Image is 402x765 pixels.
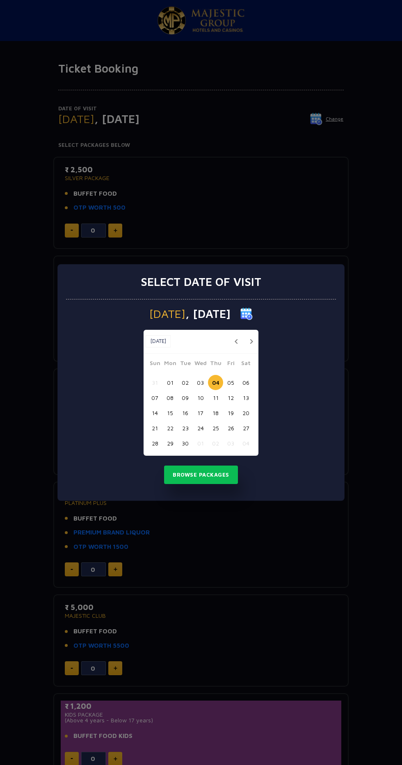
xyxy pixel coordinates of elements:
[223,405,238,420] button: 19
[162,436,178,451] button: 29
[149,308,185,320] span: [DATE]
[193,375,208,390] button: 03
[208,390,223,405] button: 11
[162,359,178,370] span: Mon
[146,335,171,347] button: [DATE]
[193,359,208,370] span: Wed
[178,420,193,436] button: 23
[178,375,193,390] button: 02
[178,405,193,420] button: 16
[240,308,253,320] img: calender icon
[178,359,193,370] span: Tue
[238,375,254,390] button: 06
[147,359,162,370] span: Sun
[238,436,254,451] button: 04
[193,405,208,420] button: 17
[185,308,231,320] span: , [DATE]
[162,375,178,390] button: 01
[238,390,254,405] button: 13
[223,375,238,390] button: 05
[238,359,254,370] span: Sat
[147,375,162,390] button: 31
[208,359,223,370] span: Thu
[193,390,208,405] button: 10
[147,405,162,420] button: 14
[238,405,254,420] button: 20
[223,436,238,451] button: 03
[147,420,162,436] button: 21
[193,420,208,436] button: 24
[223,390,238,405] button: 12
[164,466,238,484] button: Browse Packages
[147,390,162,405] button: 07
[208,436,223,451] button: 02
[162,390,178,405] button: 08
[208,405,223,420] button: 18
[193,436,208,451] button: 01
[162,420,178,436] button: 22
[208,420,223,436] button: 25
[178,390,193,405] button: 09
[147,436,162,451] button: 28
[238,420,254,436] button: 27
[178,436,193,451] button: 30
[208,375,223,390] button: 04
[162,405,178,420] button: 15
[223,420,238,436] button: 26
[223,359,238,370] span: Fri
[141,275,261,289] h3: Select date of visit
